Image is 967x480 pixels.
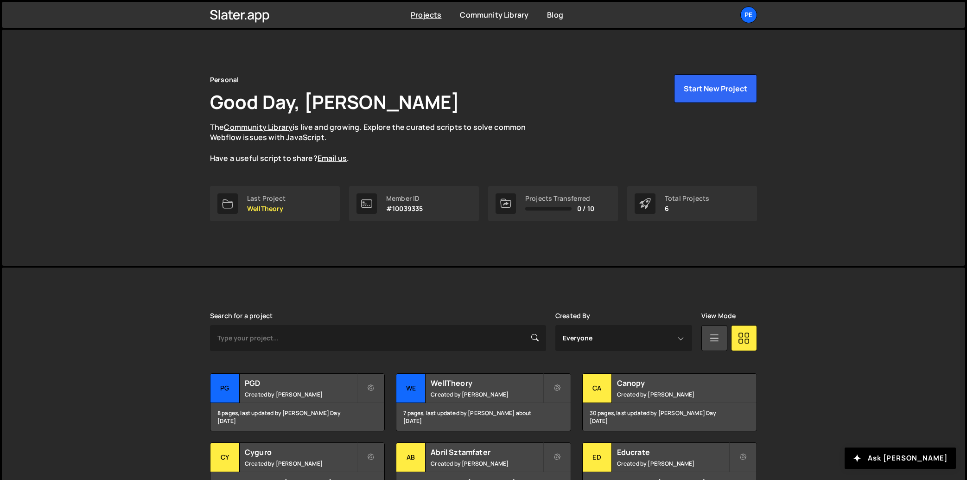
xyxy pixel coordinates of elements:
[210,374,240,403] div: PG
[245,460,356,467] small: Created by [PERSON_NAME]
[617,460,729,467] small: Created by [PERSON_NAME]
[210,312,273,320] label: Search for a project
[386,195,423,202] div: Member ID
[582,373,757,431] a: Ca Canopy Created by [PERSON_NAME] 30 pages, last updated by [PERSON_NAME] Day [DATE]
[210,403,384,431] div: 8 pages, last updated by [PERSON_NAME] Day [DATE]
[318,153,347,163] a: Email us
[431,460,542,467] small: Created by [PERSON_NAME]
[577,205,594,212] span: 0 / 10
[583,403,757,431] div: 30 pages, last updated by [PERSON_NAME] Day [DATE]
[210,122,544,164] p: The is live and growing. Explore the curated scripts to solve common Webflow issues with JavaScri...
[525,195,594,202] div: Projects Transferred
[210,325,546,351] input: Type your project...
[210,89,459,115] h1: Good Day, [PERSON_NAME]
[431,390,542,398] small: Created by [PERSON_NAME]
[210,74,239,85] div: Personal
[210,443,240,472] div: Cy
[431,447,542,457] h2: Abril Sztamfater
[701,312,736,320] label: View Mode
[247,205,286,212] p: WellTheory
[547,10,563,20] a: Blog
[245,378,356,388] h2: PGD
[665,195,709,202] div: Total Projects
[245,447,356,457] h2: Cyguro
[396,403,570,431] div: 7 pages, last updated by [PERSON_NAME] about [DATE]
[583,374,612,403] div: Ca
[740,6,757,23] a: Pe
[674,74,757,103] button: Start New Project
[845,448,956,469] button: Ask [PERSON_NAME]
[245,390,356,398] small: Created by [PERSON_NAME]
[396,373,571,431] a: We WellTheory Created by [PERSON_NAME] 7 pages, last updated by [PERSON_NAME] about [DATE]
[617,390,729,398] small: Created by [PERSON_NAME]
[411,10,441,20] a: Projects
[247,195,286,202] div: Last Project
[386,205,423,212] p: #10039335
[210,186,340,221] a: Last Project WellTheory
[460,10,528,20] a: Community Library
[617,447,729,457] h2: Educrate
[396,443,426,472] div: Ab
[555,312,591,320] label: Created By
[210,373,385,431] a: PG PGD Created by [PERSON_NAME] 8 pages, last updated by [PERSON_NAME] Day [DATE]
[665,205,709,212] p: 6
[583,443,612,472] div: Ed
[617,378,729,388] h2: Canopy
[431,378,542,388] h2: WellTheory
[224,122,293,132] a: Community Library
[396,374,426,403] div: We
